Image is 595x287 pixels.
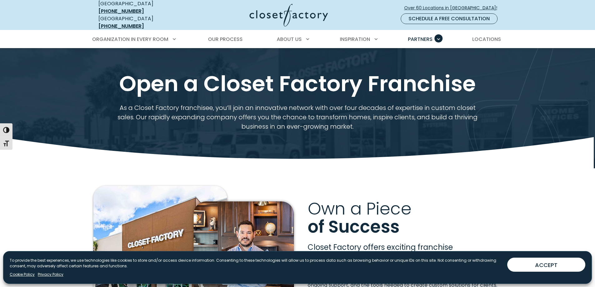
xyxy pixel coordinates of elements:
span: Over 60 Locations in [GEOGRAPHIC_DATA]! [404,5,502,11]
span: Organization in Every Room [92,36,168,43]
span: Locations [472,36,501,43]
div: [GEOGRAPHIC_DATA] [98,15,189,30]
p: To provide the best experiences, we use technologies like cookies to store and/or access device i... [10,258,502,269]
a: Privacy Policy [38,272,63,277]
h1: Open a Closet Factory Franchise [97,72,498,96]
button: ACCEPT [507,258,585,272]
span: Inspiration [340,36,370,43]
a: [PHONE_NUMBER] [98,7,144,15]
span: Partners [408,36,433,43]
span: Closet Factory offers exciting franchise opportunities for sale across [GEOGRAPHIC_DATA]. [308,242,496,262]
p: As a Closet Factory franchisee, you’ll join an innovative network with over four decades of exper... [114,103,481,131]
nav: Primary Menu [88,31,508,48]
img: Closet Factory Logo [250,4,328,27]
a: Schedule a Free Consultation [401,13,498,24]
a: Over 60 Locations in [GEOGRAPHIC_DATA]! [404,2,503,13]
span: Own a Piece [308,197,411,220]
span: About Us [277,36,302,43]
span: Our Process [208,36,243,43]
a: [PHONE_NUMBER] [98,22,144,30]
span: of Success [308,215,399,239]
a: Cookie Policy [10,272,35,277]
